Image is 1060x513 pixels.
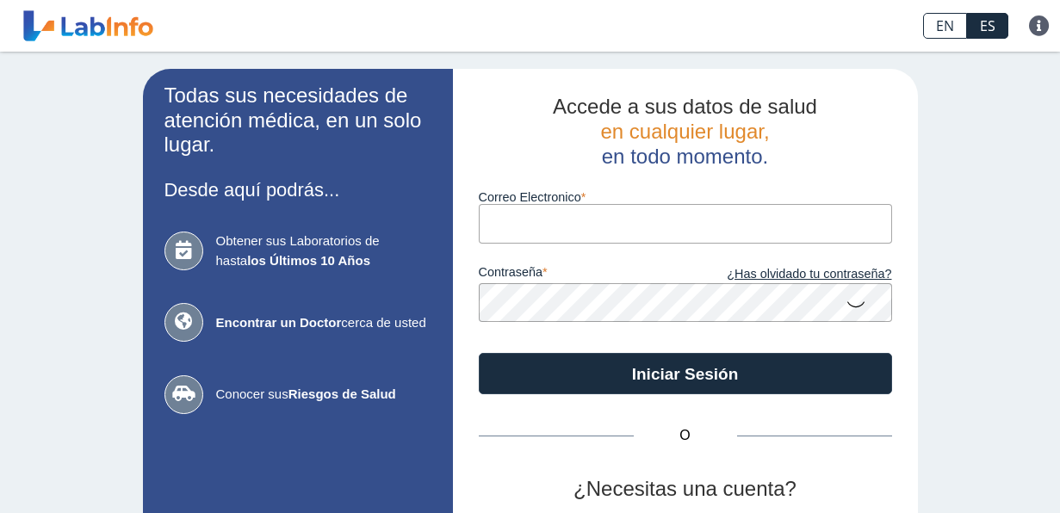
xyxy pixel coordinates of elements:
[216,232,431,270] span: Obtener sus Laboratorios de hasta
[247,253,370,268] b: los Últimos 10 Años
[602,145,768,168] span: en todo momento.
[479,190,892,204] label: Correo Electronico
[923,13,967,39] a: EN
[479,353,892,394] button: Iniciar Sesión
[967,13,1008,39] a: ES
[216,315,342,330] b: Encontrar un Doctor
[600,120,769,143] span: en cualquier lugar,
[479,265,685,284] label: contraseña
[479,477,892,502] h2: ¿Necesitas una cuenta?
[216,313,431,333] span: cerca de usted
[164,179,431,201] h3: Desde aquí podrás...
[634,425,737,446] span: O
[216,385,431,405] span: Conocer sus
[164,83,431,158] h2: Todas sus necesidades de atención médica, en un solo lugar.
[288,386,396,401] b: Riesgos de Salud
[685,265,892,284] a: ¿Has olvidado tu contraseña?
[553,95,817,118] span: Accede a sus datos de salud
